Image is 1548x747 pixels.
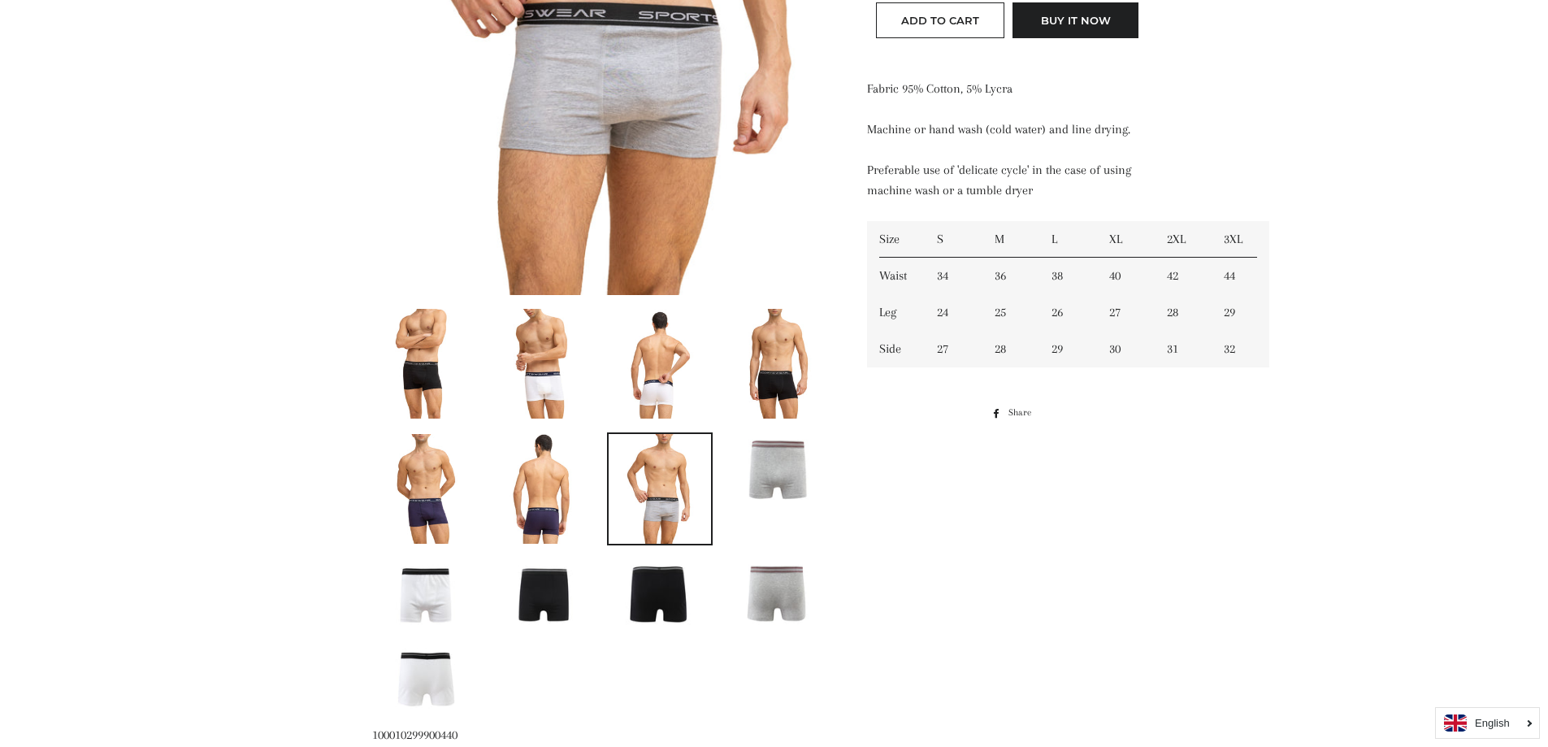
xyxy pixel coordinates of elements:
img: Load image into Gallery viewer, Charmaine Boxer Briefs for Men [623,434,696,544]
td: 36 [982,258,1040,294]
img: Load image into Gallery viewer, Charmaine Boxer Briefs for Men [726,434,829,502]
td: Size [867,221,925,258]
td: 2XL [1155,221,1212,258]
td: 28 [982,331,1040,367]
td: 28 [1155,294,1212,331]
img: Load image into Gallery viewer, Charmaine Boxer Briefs for Men [505,309,579,419]
td: M [982,221,1040,258]
td: 29 [1039,331,1097,367]
td: 34 [925,258,982,294]
img: Load image into Gallery viewer, Charmaine Boxer Briefs for Men [388,434,461,544]
img: Load image into Gallery viewer, Charmaine Boxer Briefs for Men [491,559,593,628]
td: XL [1097,221,1155,258]
span: Add to Cart [901,14,979,27]
img: Load image into Gallery viewer, Charmaine Boxer Briefs for Men [623,309,696,419]
span: Share [1008,404,1039,422]
td: 31 [1155,331,1212,367]
button: Buy it now [1012,2,1138,38]
span: 100010299900440 [372,727,457,742]
td: 44 [1212,258,1269,294]
td: 30 [1097,331,1155,367]
img: Load image into Gallery viewer, Charmaine Boxer Briefs for Men [374,559,476,628]
td: L [1039,221,1097,258]
td: 38 [1039,258,1097,294]
img: Load image into Gallery viewer, Charmaine Boxer Briefs for Men [726,559,829,628]
img: Load image into Gallery viewer, Charmaine Boxer Briefs for Men [388,309,461,419]
i: English [1475,718,1510,728]
td: 26 [1039,294,1097,331]
td: Waist [867,258,925,294]
td: 3XL [1212,221,1269,258]
td: Side [867,331,925,367]
td: 24 [925,294,982,331]
p: Preferable use of 'delicate cycle' in the case of using machine wash or a tumble dryer [867,160,1156,201]
td: 29 [1212,294,1269,331]
p: Machine or hand wash (cold water) and line drying. [867,119,1156,140]
p: Fabric 95% Cotton, 5% Lycra [867,79,1156,99]
td: 27 [1097,294,1155,331]
td: 25 [982,294,1040,331]
td: 40 [1097,258,1155,294]
td: S [925,221,982,258]
td: 32 [1212,331,1269,367]
img: Load image into Gallery viewer, Charmaine Boxer Briefs for Men [609,559,711,628]
a: English [1444,714,1531,732]
td: 27 [925,331,982,367]
img: Load image into Gallery viewer, Charmaine Boxer Briefs for Men [505,434,579,544]
td: 42 [1155,258,1212,294]
td: Leg [867,294,925,331]
img: Load image into Gallery viewer, Charmaine Boxer Briefs for Men [741,309,814,419]
button: Add to Cart [876,2,1004,38]
img: Load image into Gallery viewer, Charmaine Boxer Briefs for Men [374,643,476,711]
